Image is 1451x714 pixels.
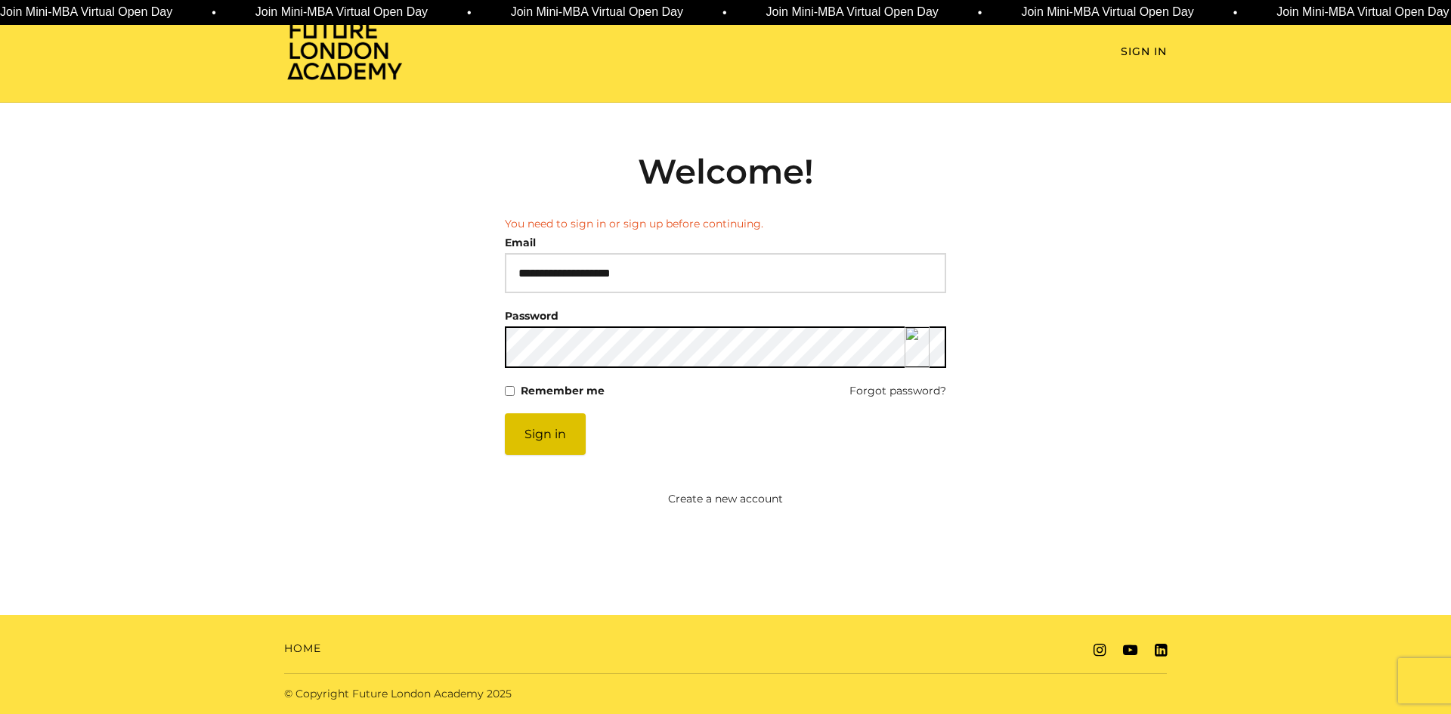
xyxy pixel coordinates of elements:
[505,305,558,326] label: Password
[505,151,946,192] h2: Welcome!
[961,4,966,22] span: •
[505,216,946,232] li: You need to sign in or sign up before continuing.
[505,232,536,253] label: Email
[451,4,456,22] span: •
[284,641,321,657] a: Home
[1121,44,1167,60] a: Sign In
[432,491,1020,507] a: Create a new account
[1217,4,1221,22] span: •
[284,20,405,81] img: Home Page
[272,686,725,702] div: © Copyright Future London Academy 2025
[849,380,946,401] a: Forgot password?
[521,380,605,401] label: Remember me
[706,4,710,22] span: •
[505,413,586,455] button: Sign in
[905,326,930,368] img: lock-icon.svg
[196,4,200,22] span: •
